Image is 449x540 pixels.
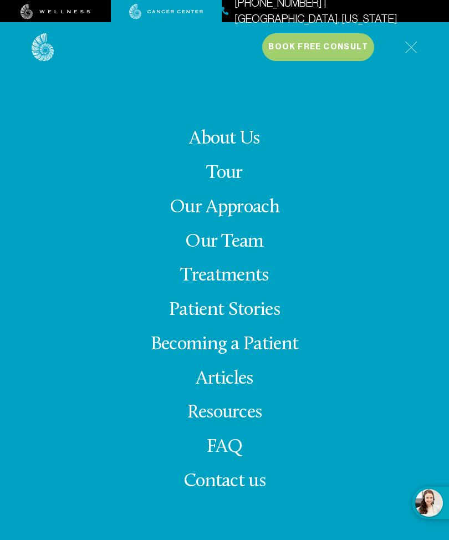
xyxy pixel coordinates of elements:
[262,33,374,61] button: Book Free Consult
[180,266,268,286] a: Treatments
[170,198,279,217] a: Our Approach
[185,232,264,252] a: Our Team
[169,300,280,320] a: Patient Stories
[151,335,299,354] a: Becoming a Patient
[183,472,266,491] span: Contact us
[129,4,203,19] img: cancer center
[187,403,262,422] a: Resources
[206,164,242,183] a: Tour
[196,369,253,389] a: Articles
[21,4,90,19] img: wellness
[32,33,54,62] img: logo
[207,437,243,457] a: FAQ
[189,129,260,149] a: About Us
[405,41,417,54] img: icon-hamburger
